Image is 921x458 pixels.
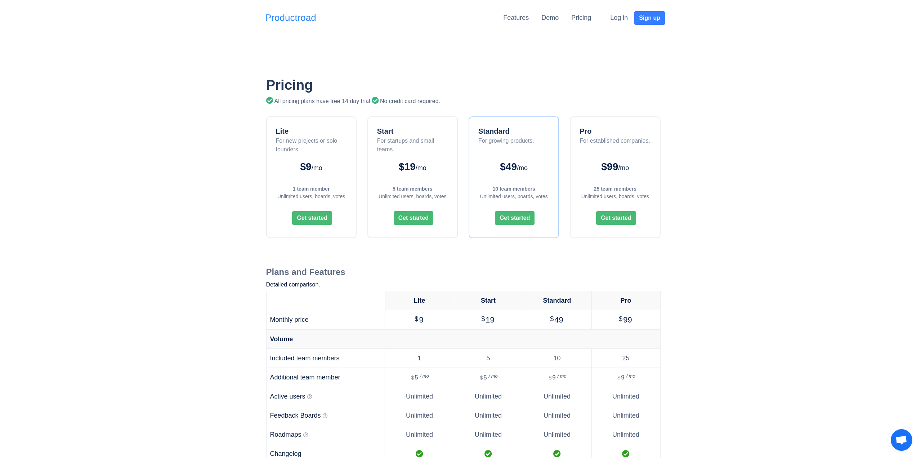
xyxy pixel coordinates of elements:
div: Lite [276,126,349,137]
div: Unlimited users, boards, votes [578,193,652,200]
button: Sign up [634,11,665,25]
a: Pricing [571,14,591,21]
span: 49 [554,315,563,324]
span: $ [481,315,485,323]
span: 5 [486,355,490,362]
button: Log in [605,10,632,25]
button: Get started [394,211,433,225]
div: All pricing plans have free 14 day trial. No credit card required. [266,97,661,106]
sup: / mo [420,373,429,379]
td: Additional team member [266,368,385,387]
div: Unlimited users, boards, votes [477,193,551,200]
span: $ [549,375,551,381]
td: Volume [266,330,660,349]
td: Monthly price [266,310,385,330]
span: Unlimited [475,431,502,438]
span: 9 [419,315,423,324]
span: Unlimited [406,431,433,438]
sup: / mo [558,373,567,379]
span: Unlimited [612,431,639,438]
strong: 10 team members [492,186,535,192]
a: Demo [541,14,559,21]
span: $ [411,375,414,381]
h1: Pricing [266,77,661,93]
th: Standard [523,291,591,310]
div: Start [377,126,450,137]
span: 19 [486,315,494,324]
span: Unlimited [544,412,571,419]
p: Detailed comparison. [266,280,661,289]
div: $99 [578,159,652,174]
span: $ [617,375,620,381]
span: 99 [623,315,632,324]
span: Unlimited [475,412,502,419]
div: Unlimited users, boards, votes [274,193,349,200]
div: $19 [375,159,450,174]
span: Unlimited [406,393,433,400]
span: 9 [621,374,633,381]
span: 9 [552,374,564,381]
div: For startups and small teams. [377,137,450,154]
div: For growing products. [478,137,534,154]
span: 5 [483,374,496,381]
sup: / mo [626,373,635,379]
span: $ [415,315,418,323]
th: Lite [385,291,454,310]
div: $9 [274,159,349,174]
span: Feedback Boards [270,412,321,419]
span: Unlimited [544,431,571,438]
a: Features [503,14,529,21]
span: /mo [517,164,528,172]
span: /mo [312,164,322,172]
span: $ [619,315,622,323]
span: 25 [622,355,629,362]
span: 1 [417,355,421,362]
button: Get started [495,211,535,225]
strong: 5 team members [393,186,433,192]
span: Unlimited [612,393,639,400]
span: $ [480,375,483,381]
div: Standard [478,126,534,137]
sup: / mo [489,373,498,379]
span: /mo [618,164,629,172]
td: Included team members [266,349,385,368]
span: 10 [553,355,560,362]
div: Unlimited users, boards, votes [375,193,450,200]
div: $49 [477,159,551,174]
strong: 1 team member [293,186,330,192]
th: Start [454,291,523,310]
span: Unlimited [612,412,639,419]
span: Unlimited [406,412,433,419]
span: 5 [415,374,427,381]
span: $ [550,315,554,323]
span: /mo [416,164,426,172]
span: Active users [270,393,305,400]
button: Get started [596,211,636,225]
button: Get started [292,211,332,225]
div: For established companies. [580,137,650,154]
span: Unlimited [475,393,502,400]
span: Roadmaps [270,431,301,438]
th: Pro [591,291,660,310]
div: Pro [580,126,650,137]
span: Unlimited [544,393,571,400]
div: For new projects or solo founders. [276,137,349,154]
h2: Plans and Features [266,267,661,277]
a: Productroad [265,11,316,25]
a: Open chat [891,429,912,451]
strong: 25 team members [594,186,636,192]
